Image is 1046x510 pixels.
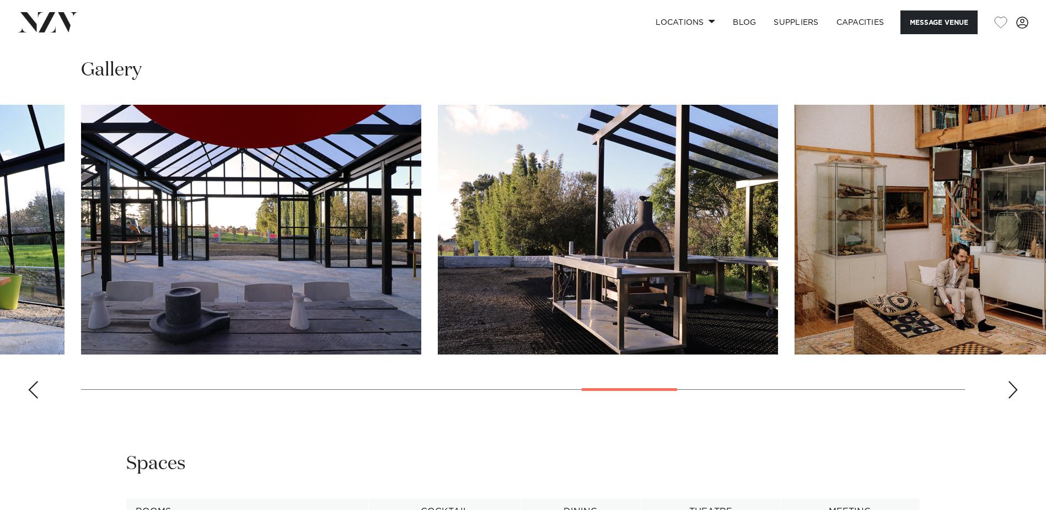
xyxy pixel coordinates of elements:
[126,452,186,476] h2: Spaces
[81,105,421,355] swiper-slide: 14 / 23
[438,105,778,355] swiper-slide: 15 / 23
[647,10,724,34] a: Locations
[724,10,765,34] a: BLOG
[18,12,78,32] img: nzv-logo.png
[900,10,978,34] button: Message Venue
[828,10,893,34] a: Capacities
[81,58,142,83] h2: Gallery
[765,10,827,34] a: SUPPLIERS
